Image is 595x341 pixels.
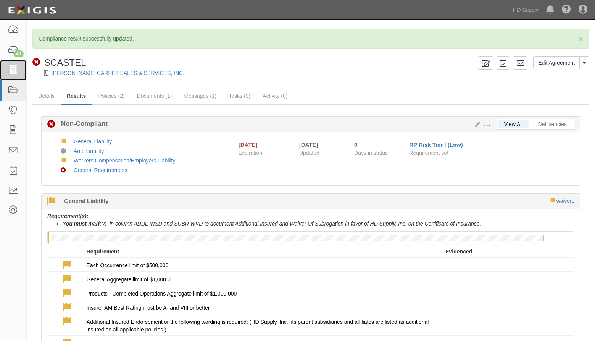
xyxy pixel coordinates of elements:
[63,261,71,270] label: Waived: compliant via feed
[39,35,583,42] p: Compliance result successfully updated.
[63,275,71,284] label: Waived: compliant via feed
[47,198,55,206] i: Waived 0 days (since 09/26/2025)
[61,149,66,154] i: No Coverage
[63,304,71,312] i: Waived: compliant via feed
[63,318,71,326] i: Waived: compliant via feed
[354,141,403,149] div: Since 09/26/2025
[533,56,580,69] a: Edit Agreement
[299,141,343,149] div: [DATE]
[445,248,472,255] strong: Evidenced
[239,141,258,149] div: [DATE]
[409,150,448,156] span: Requirement set
[223,88,256,104] a: Tasks (0)
[61,88,92,105] a: Results
[532,120,572,128] a: Deficiencies
[32,58,40,67] i: Non-Compliant
[87,262,169,268] span: Each Occurrence limit of $500,000
[239,149,293,157] span: Expiration
[64,197,109,205] b: General Liability
[32,88,60,104] a: Details
[257,88,293,104] a: Activity (0)
[87,319,429,333] span: Additional Insured Endorsement or the following wording is required: (HD Supply, Inc., its parent...
[74,148,104,154] a: Auto Liability
[44,57,86,68] span: SCASTEL
[579,35,583,43] button: Close
[409,141,463,148] a: RP Risk Tier I (Low)
[61,168,66,173] i: Non-Compliant
[562,5,571,15] i: Help Center - Complianz
[74,167,127,173] a: General Requirements
[74,138,112,145] a: General Liability
[509,2,542,18] a: HD Supply
[299,150,319,156] span: Updated
[74,158,176,164] a: Workers Compensation/Employers Liability
[55,119,108,128] b: Non-Compliant
[63,304,71,312] label: Waived: compliant via feed
[87,305,210,311] span: Insurer AM Best Rating must be A- and VIII or better
[6,3,58,17] img: logo-5460c22ac91f19d4615b14bd174203de0afe785f0fc80cf4dbbc73dc1793850b.png
[52,70,184,76] a: [PERSON_NAME] CARPET SALES & SERVICES, INC.
[63,318,71,326] label: Waived: compliant via feed
[87,291,237,297] span: Products - Completed Operations Aggregate limit of $1,000,000
[63,289,71,298] label: Waived: compliant via feed
[354,150,388,156] span: Days in status
[556,198,574,204] a: waivers
[32,56,86,69] div: SCASTEL
[131,88,178,104] a: Documents (1)
[63,221,481,227] i: “X” in column ADDL INSD and SUBR WVD to document Additional Insured and Waiver Of Subrogation in ...
[63,221,101,227] u: You must mark
[579,34,583,43] span: ×
[498,120,529,128] a: View All
[178,88,222,104] a: Messages (1)
[61,139,66,145] i: Waived
[47,213,88,219] b: Requirement(s):
[472,121,480,127] a: Edit Results
[61,158,66,164] i: Waived
[92,88,130,104] a: Policies (2)
[87,276,177,283] span: General Aggregate limit of $1,000,000
[87,248,119,255] strong: Requirement
[13,50,24,57] div: 49
[47,120,55,128] i: Non-Compliant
